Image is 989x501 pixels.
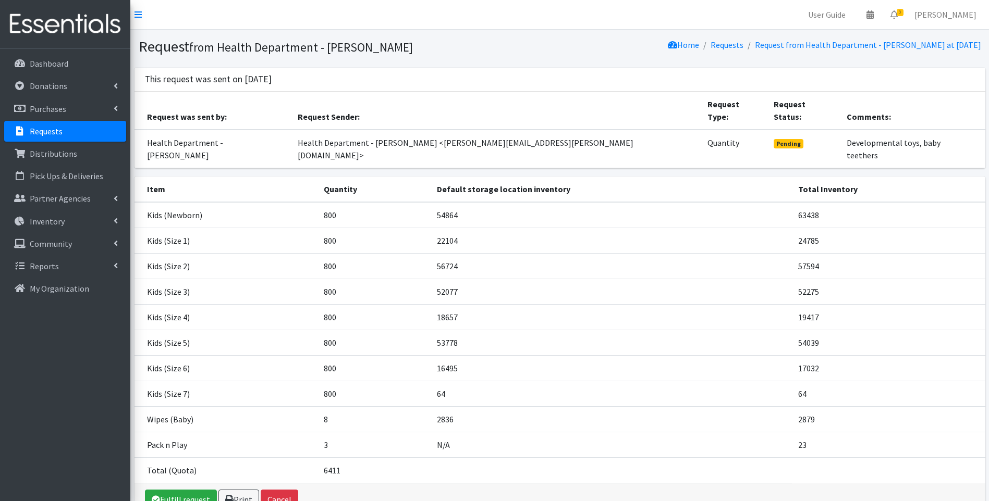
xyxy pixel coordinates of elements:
[291,130,701,168] td: Health Department - [PERSON_NAME] <[PERSON_NAME][EMAIL_ADDRESS][PERSON_NAME][DOMAIN_NAME]>
[4,188,126,209] a: Partner Agencies
[792,406,985,432] td: 2879
[30,126,63,136] p: Requests
[30,104,66,114] p: Purchases
[318,279,431,304] td: 800
[767,92,840,130] th: Request Status:
[4,121,126,142] a: Requests
[4,98,126,119] a: Purchases
[318,381,431,406] td: 800
[30,148,77,159] p: Distributions
[792,228,985,253] td: 24785
[291,92,701,130] th: Request Sender:
[30,58,68,69] p: Dashboard
[431,228,791,253] td: 22104
[800,4,854,25] a: User Guide
[30,216,65,227] p: Inventory
[145,74,272,85] h3: This request was sent on [DATE]
[4,53,126,74] a: Dashboard
[135,177,318,202] th: Item
[792,381,985,406] td: 64
[318,202,431,228] td: 800
[4,76,126,96] a: Donations
[318,432,431,457] td: 3
[318,406,431,432] td: 8
[135,406,318,432] td: Wipes (Baby)
[668,40,699,50] a: Home
[431,202,791,228] td: 54864
[30,239,72,249] p: Community
[431,253,791,279] td: 56724
[4,7,126,42] img: HumanEssentials
[701,130,767,168] td: Quantity
[135,279,318,304] td: Kids (Size 3)
[30,171,103,181] p: Pick Ups & Deliveries
[701,92,767,130] th: Request Type:
[4,166,126,186] a: Pick Ups & Deliveries
[431,304,791,330] td: 18657
[4,233,126,254] a: Community
[774,139,803,148] span: Pending
[318,355,431,381] td: 800
[792,253,985,279] td: 57594
[840,130,985,168] td: Developmental toys, baby teethers
[30,81,67,91] p: Donations
[135,381,318,406] td: Kids (Size 7)
[135,253,318,279] td: Kids (Size 2)
[30,261,59,271] p: Reports
[840,92,985,130] th: Comments:
[431,177,791,202] th: Default storage location inventory
[135,355,318,381] td: Kids (Size 6)
[139,37,556,56] h1: Request
[431,406,791,432] td: 2836
[792,355,985,381] td: 17032
[4,278,126,299] a: My Organization
[792,432,985,457] td: 23
[135,202,318,228] td: Kids (Newborn)
[792,279,985,304] td: 52275
[189,40,413,55] small: from Health Department - [PERSON_NAME]
[792,304,985,330] td: 19417
[318,177,431,202] th: Quantity
[135,130,292,168] td: Health Department - [PERSON_NAME]
[135,92,292,130] th: Request was sent by:
[318,304,431,330] td: 800
[318,330,431,355] td: 800
[4,256,126,277] a: Reports
[897,9,903,16] span: 5
[30,283,89,294] p: My Organization
[135,304,318,330] td: Kids (Size 4)
[755,40,981,50] a: Request from Health Department - [PERSON_NAME] at [DATE]
[318,228,431,253] td: 800
[4,143,126,164] a: Distributions
[792,202,985,228] td: 63438
[318,457,431,483] td: 6411
[135,432,318,457] td: Pack n Play
[431,330,791,355] td: 53778
[30,193,91,204] p: Partner Agencies
[4,211,126,232] a: Inventory
[431,355,791,381] td: 16495
[135,457,318,483] td: Total (Quota)
[882,4,906,25] a: 5
[792,330,985,355] td: 54039
[711,40,743,50] a: Requests
[906,4,985,25] a: [PERSON_NAME]
[431,279,791,304] td: 52077
[135,330,318,355] td: Kids (Size 5)
[318,253,431,279] td: 800
[792,177,985,202] th: Total Inventory
[431,381,791,406] td: 64
[431,432,791,457] td: N/A
[135,228,318,253] td: Kids (Size 1)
